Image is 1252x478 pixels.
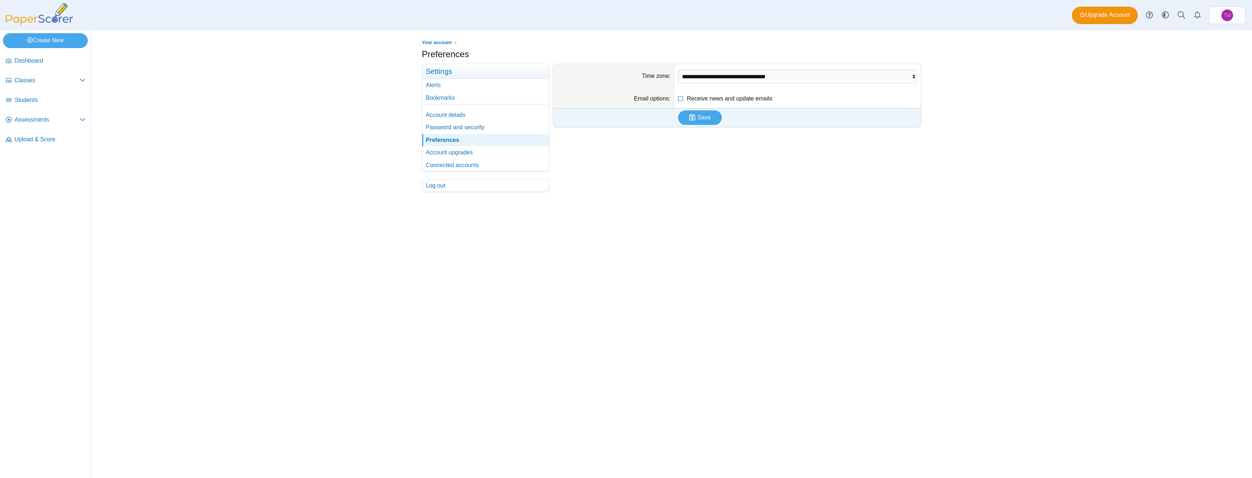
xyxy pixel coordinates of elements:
a: Connected accounts [422,159,549,171]
span: Receive news and update emails [687,95,772,102]
span: Upload & Score [15,135,86,143]
a: Upload & Score [3,131,88,149]
a: Account upgrades [422,146,549,159]
label: Email options [634,95,671,102]
span: Upgrade Account [1079,11,1130,19]
label: Time zone [642,73,671,79]
a: Password and security [422,121,549,134]
a: PaperScorer [3,20,76,26]
h1: Preferences [422,48,469,60]
span: Save [698,114,711,121]
a: Alerts [422,79,549,91]
a: Tina Meier [1209,7,1245,24]
span: Tina Meier [1221,9,1233,21]
a: Bookmarks [422,92,549,104]
img: PaperScorer [3,3,76,25]
a: Dashboard [3,52,88,70]
span: Classes [15,76,80,84]
span: Assessments [15,116,80,124]
span: Dashboard [15,57,86,65]
a: Account details [422,109,549,121]
h3: Settings [422,64,549,79]
button: Save [678,110,722,125]
a: Create New [3,33,88,48]
a: Students [3,92,88,109]
span: Your account [422,40,452,45]
a: Classes [3,72,88,90]
a: Upgrade Account [1072,7,1138,24]
a: Your account [420,38,453,47]
a: Preferences [422,134,549,146]
span: Students [15,96,86,104]
a: Assessments [3,111,88,129]
a: Alerts [1189,7,1205,23]
span: Tina Meier [1224,13,1231,18]
a: Log out [422,179,549,192]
